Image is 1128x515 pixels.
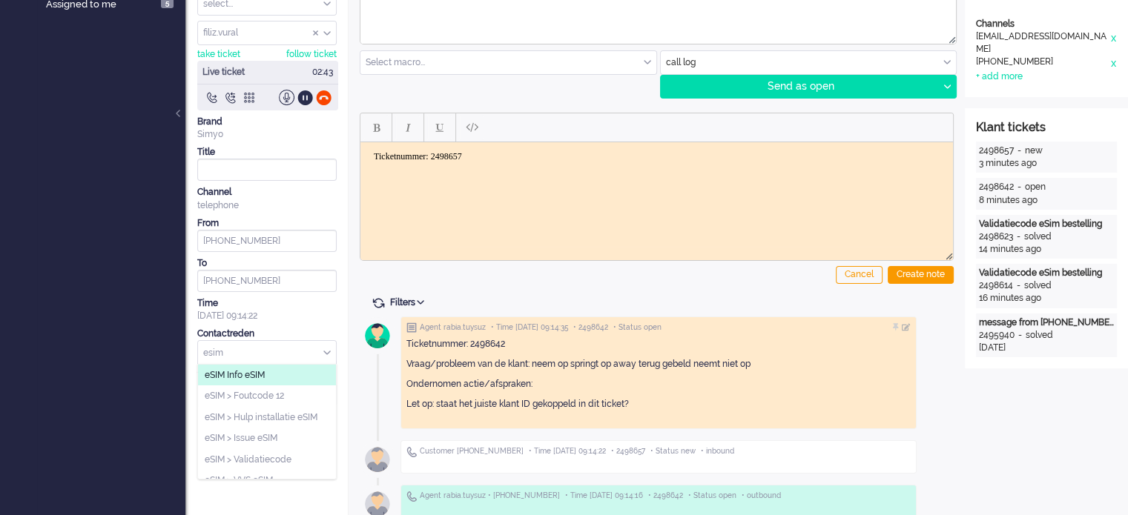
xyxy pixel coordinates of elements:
[1013,230,1024,243] div: -
[197,61,302,84] div: Live ticket
[976,119,1117,136] div: Klant tickets
[742,491,781,501] span: • outbound
[406,398,911,411] p: Let op: staat het juiste klant ID gekoppeld in dit ticket?
[427,115,452,140] button: Underline
[197,186,337,199] div: Channel
[359,441,396,478] img: avatar
[406,491,417,502] img: ic_telephone_grey.svg
[976,30,1109,56] div: [EMAIL_ADDRESS][DOMAIN_NAME]
[198,385,336,407] li: eSIM > Foutcode 12
[197,146,337,159] div: Title
[390,297,429,308] span: Filters
[197,128,337,141] div: Simyo
[979,342,1114,354] div: [DATE]
[198,407,336,428] li: eSIM > Hulp installatie eSIM
[1026,329,1053,342] div: solved
[648,491,683,501] span: • 2498642
[979,316,1114,329] div: message from [PHONE_NUMBER]
[286,48,337,61] div: follow ticket
[1024,279,1052,292] div: solved
[363,115,389,140] button: Bold
[205,432,277,445] span: eSIM > Issue eSIM
[979,279,1013,292] div: 2498614
[661,76,938,98] div: Send as open
[205,453,291,466] span: eSIM > Validatiecode
[197,297,337,310] div: Time
[197,21,337,45] div: Assign User
[197,328,337,340] div: Contactreden
[197,270,337,292] input: +31612345678
[420,322,486,333] span: Agent rabia.tuysuz
[573,322,608,333] span: • 2498642
[565,491,643,501] span: • Time [DATE] 09:14:16
[1025,181,1046,193] div: open
[205,474,273,487] span: eSIM > VVS eSIM
[491,322,568,333] span: • Time [DATE] 09:14:35
[198,365,336,386] li: eSIM Info eSIM
[979,181,1014,193] div: 2498642
[836,266,883,284] div: Cancel
[1014,181,1025,193] div: -
[1024,230,1052,243] div: solved
[979,267,1114,279] div: Validatiecode eSim bestelling
[205,369,265,382] span: eSIM Info eSIM
[979,292,1114,305] div: 16 minutes ago
[979,230,1013,243] div: 2498623
[198,470,336,491] li: eSIM > VVS eSIM
[406,446,417,457] img: ic_telephone_grey.svg
[395,115,420,140] button: Italic
[613,322,662,333] span: • Status open
[979,144,1014,157] div: 2498657
[420,446,524,456] span: Customer [PHONE_NUMBER]
[1015,329,1026,342] div: -
[197,48,240,61] div: take ticket
[360,142,953,247] iframe: Rich Text Area
[406,358,911,371] p: Vraag/probleem van de klant: neem op springt op away terug gebeld neemt niet op
[976,18,1117,30] div: Channels
[359,317,396,354] img: avatar
[979,243,1114,256] div: 14 minutes ago
[1025,144,1043,157] div: new
[198,428,336,449] li: eSIM > Issue eSIM
[197,297,337,322] div: [DATE] 09:14:22
[1014,144,1025,157] div: -
[197,257,337,270] div: To
[205,411,317,424] span: eSIM > Hulp installatie eSIM
[197,116,337,128] div: Brand
[1013,279,1024,292] div: -
[197,217,337,230] div: From
[940,247,953,260] div: Resize
[197,199,337,212] div: telephone
[611,446,645,456] span: • 2498657
[529,446,606,456] span: • Time [DATE] 09:14:22
[979,157,1114,170] div: 3 minutes ago
[979,329,1015,342] div: 2495940
[302,61,338,84] div: 02:43
[406,322,417,333] img: ic_note_grey.svg
[1109,30,1117,56] div: x
[688,491,736,501] span: • Status open
[979,194,1114,207] div: 8 minutes ago
[459,115,484,140] button: Paste plain text
[979,218,1114,230] div: Validatiecode eSim bestelling
[406,378,911,391] p: Ondernomen actie/afspraken:
[976,56,1109,70] div: [PHONE_NUMBER]
[6,6,590,32] body: Rich Text Area. Press ALT-0 for help.
[650,446,696,456] span: • Status new
[943,30,956,44] div: Resize
[406,338,911,350] p: Ticketnummer: 2498642
[1109,56,1117,70] div: x
[205,390,284,402] span: eSIM > Foutcode 12
[198,449,336,471] li: eSIM > Validatiecode
[701,446,734,456] span: • inbound
[420,491,560,501] span: Agent rabia.tuysuz • [PHONE_NUMBER]
[888,266,954,284] div: Create note
[976,70,1023,83] div: + add more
